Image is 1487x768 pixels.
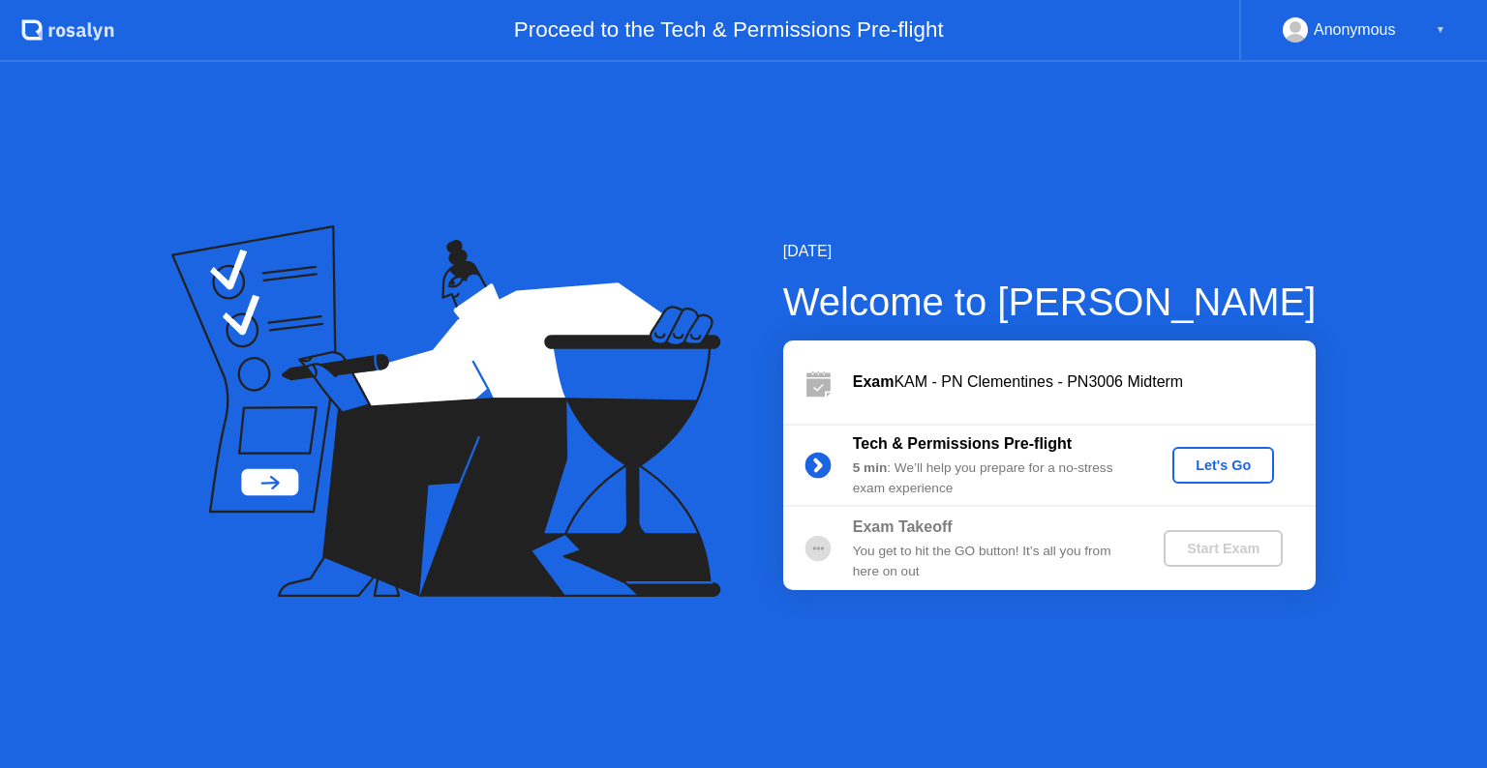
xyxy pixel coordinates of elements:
b: Exam Takeoff [853,518,953,535]
div: ▼ [1436,17,1445,43]
button: Start Exam [1164,530,1283,567]
b: 5 min [853,460,888,475]
div: KAM - PN Clementines - PN3006 Midterm [853,370,1316,394]
b: Tech & Permissions Pre-flight [853,435,1072,452]
div: Anonymous [1314,17,1396,43]
div: [DATE] [783,240,1317,263]
div: : We’ll help you prepare for a no-stress exam experience [853,458,1132,498]
div: Start Exam [1171,541,1275,556]
b: Exam [853,373,895,390]
div: Let's Go [1180,458,1266,473]
button: Let's Go [1172,447,1274,484]
div: You get to hit the GO button! It’s all you from here on out [853,542,1132,581]
div: Welcome to [PERSON_NAME] [783,273,1317,331]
